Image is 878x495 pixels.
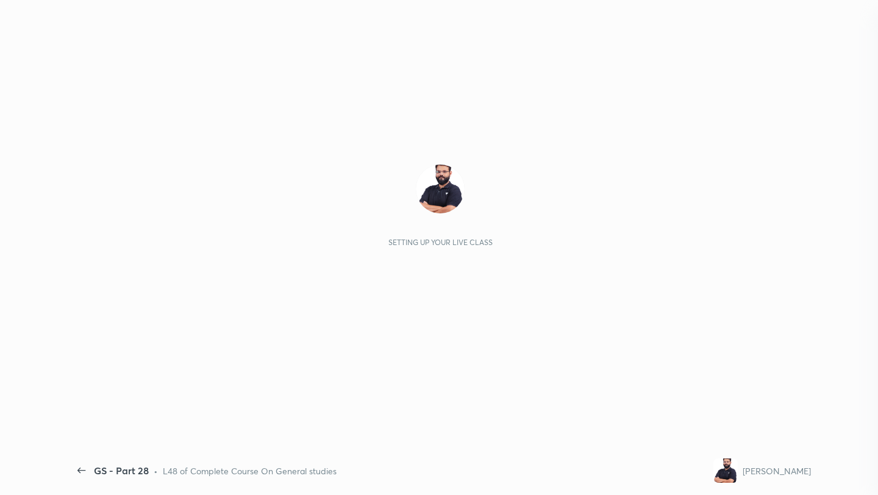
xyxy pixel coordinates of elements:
[713,458,738,483] img: 2e1776e2a17a458f8f2ae63657c11f57.jpg
[154,465,158,477] div: •
[94,463,149,478] div: GS - Part 28
[416,165,465,213] img: 2e1776e2a17a458f8f2ae63657c11f57.jpg
[163,465,337,477] div: L48 of Complete Course On General studies
[743,465,811,477] div: [PERSON_NAME]
[388,238,493,247] div: Setting up your live class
